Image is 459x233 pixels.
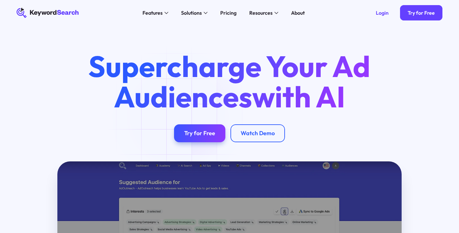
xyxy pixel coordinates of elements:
div: Pricing [220,9,237,17]
a: Try for Free [174,124,225,142]
a: About [287,8,309,18]
div: Try for Free [408,10,435,16]
span: with AI [252,78,345,115]
div: About [291,9,305,17]
div: Login [376,10,389,16]
div: Solutions [181,9,202,17]
div: Watch Demo [241,130,275,137]
a: Login [368,5,396,20]
div: Features [142,9,163,17]
div: Try for Free [184,130,215,137]
h1: Supercharge Your Ad Audiences [76,51,382,112]
a: Pricing [216,8,240,18]
a: Try for Free [400,5,442,20]
div: Resources [249,9,273,17]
